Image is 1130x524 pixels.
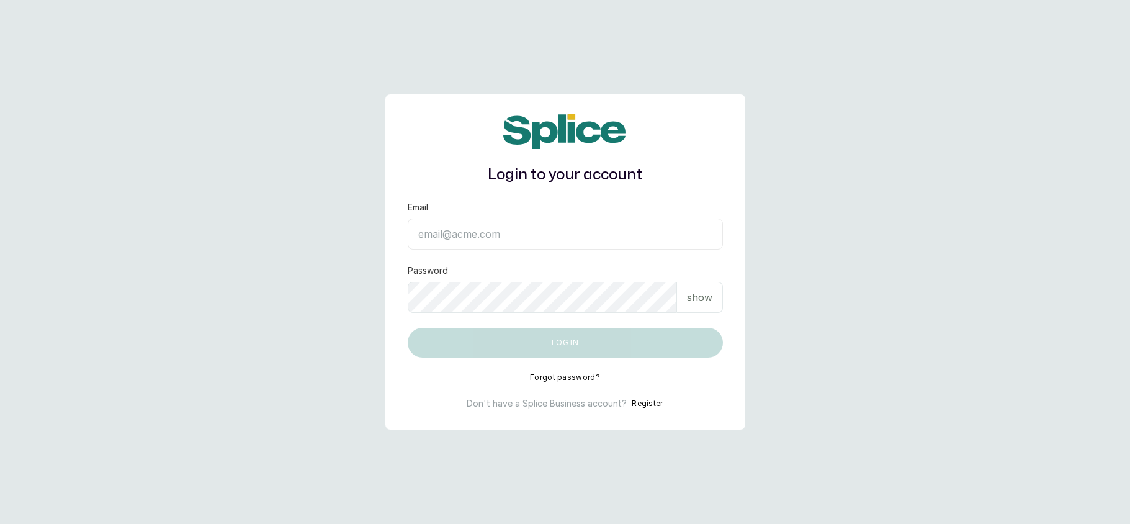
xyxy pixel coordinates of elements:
[408,264,448,277] label: Password
[408,164,723,186] h1: Login to your account
[408,219,723,250] input: email@acme.com
[408,328,723,358] button: Log in
[408,201,428,214] label: Email
[467,397,627,410] p: Don't have a Splice Business account?
[687,290,712,305] p: show
[530,373,600,382] button: Forgot password?
[632,397,663,410] button: Register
